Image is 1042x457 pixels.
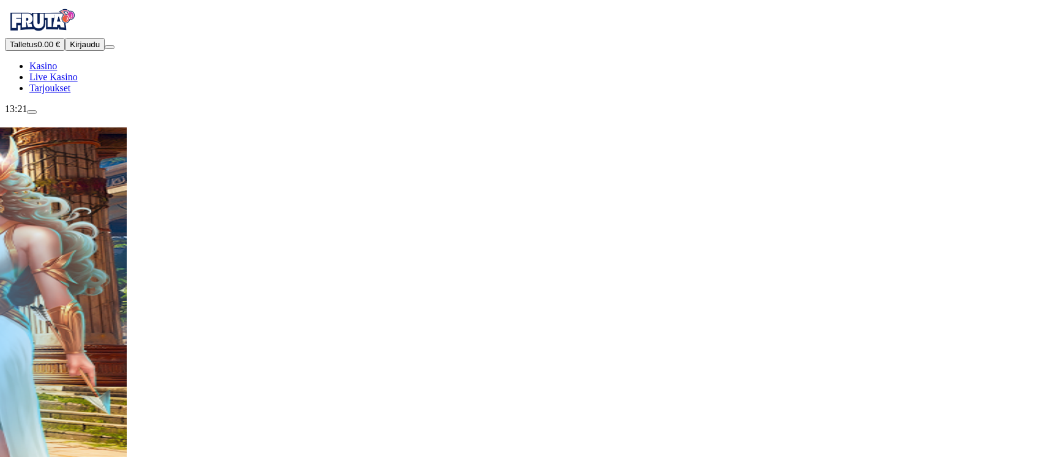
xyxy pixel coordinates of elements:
[29,83,70,93] a: gift-inverted iconTarjoukset
[29,61,57,71] a: diamond iconKasino
[70,40,100,49] span: Kirjaudu
[65,38,105,51] button: Kirjaudu
[5,104,27,114] span: 13:21
[10,40,37,49] span: Talletus
[5,5,1037,94] nav: Primary
[29,61,57,71] span: Kasino
[105,45,114,49] button: menu
[5,27,78,37] a: Fruta
[5,5,78,36] img: Fruta
[29,72,78,82] span: Live Kasino
[27,110,37,114] button: live-chat
[5,38,65,51] button: Talletusplus icon0.00 €
[29,83,70,93] span: Tarjoukset
[29,72,78,82] a: poker-chip iconLive Kasino
[37,40,60,49] span: 0.00 €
